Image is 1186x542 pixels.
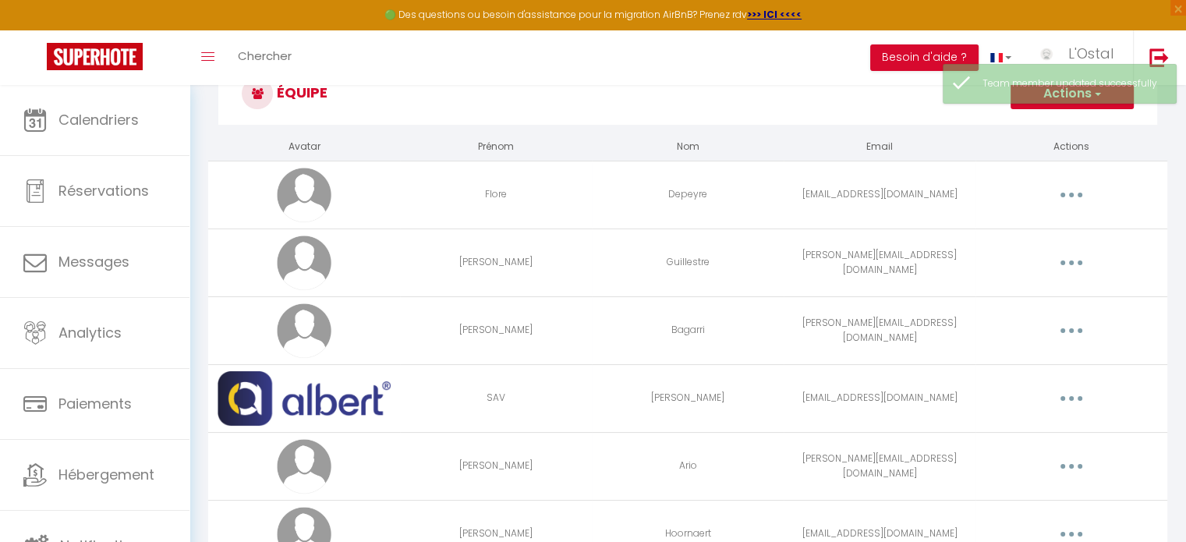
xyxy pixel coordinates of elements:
[784,432,975,500] td: [PERSON_NAME][EMAIL_ADDRESS][DOMAIN_NAME]
[592,364,784,432] td: [PERSON_NAME]
[277,439,331,494] img: avatar.png
[208,133,400,161] th: Avatar
[218,371,391,426] img: 17398036158957.png
[1023,30,1133,85] a: ... L'Ostal
[1035,48,1058,61] img: ...
[975,133,1167,161] th: Actions
[58,323,122,342] span: Analytics
[58,181,149,200] span: Réservations
[58,394,132,413] span: Paiements
[1068,44,1113,63] span: L'Ostal
[784,133,975,161] th: Email
[218,62,1157,125] h3: Équipe
[226,30,303,85] a: Chercher
[277,168,331,222] img: avatar.png
[870,44,979,71] button: Besoin d'aide ?
[58,465,154,484] span: Hébergement
[400,296,592,364] td: [PERSON_NAME]
[47,43,143,70] img: Super Booking
[400,133,592,161] th: Prénom
[400,228,592,296] td: [PERSON_NAME]
[592,133,784,161] th: Nom
[982,76,1160,91] div: Team member updated successfully
[1149,48,1169,67] img: logout
[592,296,784,364] td: Bagarri
[592,432,784,500] td: Ario
[592,228,784,296] td: Guillestre
[400,364,592,432] td: SAV
[58,252,129,271] span: Messages
[747,8,802,21] a: >>> ICI <<<<
[784,228,975,296] td: [PERSON_NAME][EMAIL_ADDRESS][DOMAIN_NAME]
[277,236,331,290] img: avatar.png
[784,296,975,364] td: [PERSON_NAME][EMAIL_ADDRESS][DOMAIN_NAME]
[784,161,975,228] td: [EMAIL_ADDRESS][DOMAIN_NAME]
[277,303,331,358] img: avatar.png
[238,48,292,64] span: Chercher
[400,432,592,500] td: [PERSON_NAME]
[400,161,592,228] td: Flore
[784,364,975,432] td: [EMAIL_ADDRESS][DOMAIN_NAME]
[58,110,139,129] span: Calendriers
[592,161,784,228] td: Depeyre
